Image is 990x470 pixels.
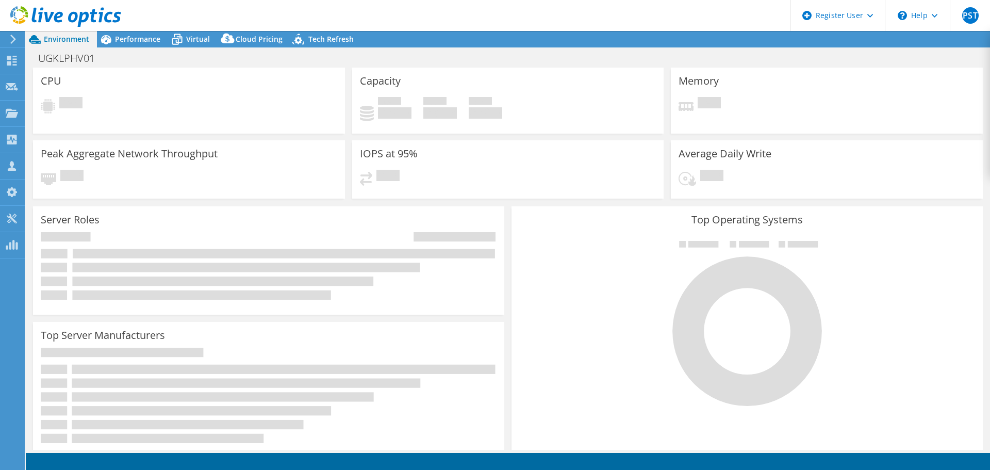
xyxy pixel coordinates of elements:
span: Free [423,97,447,107]
span: Environment [44,34,89,44]
h3: Server Roles [41,214,100,225]
span: Pending [59,97,82,111]
span: Performance [115,34,160,44]
span: Total [469,97,492,107]
span: PST [962,7,979,24]
h3: Average Daily Write [679,148,771,159]
h3: Memory [679,75,719,87]
svg: \n [898,11,907,20]
h3: IOPS at 95% [360,148,418,159]
span: Pending [698,97,721,111]
h4: 0 GiB [423,107,457,119]
span: Used [378,97,401,107]
h3: Peak Aggregate Network Throughput [41,148,218,159]
h3: CPU [41,75,61,87]
h3: Capacity [360,75,401,87]
span: Cloud Pricing [236,34,283,44]
span: Tech Refresh [308,34,354,44]
h4: 0 GiB [378,107,411,119]
span: Pending [700,170,723,184]
h1: UGKLPHV01 [34,53,111,64]
h3: Top Operating Systems [519,214,975,225]
h3: Top Server Manufacturers [41,330,165,341]
span: Virtual [186,34,210,44]
span: Pending [60,170,84,184]
h4: 0 GiB [469,107,502,119]
span: Pending [376,170,400,184]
